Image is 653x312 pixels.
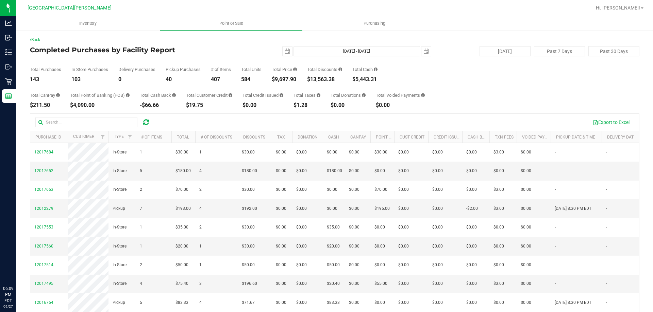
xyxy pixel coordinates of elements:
span: $0.00 [432,149,443,155]
span: $0.00 [432,186,443,193]
span: $35.00 [175,224,188,231]
inline-svg: Outbound [5,63,12,70]
span: $0.00 [374,243,385,250]
a: Donation [298,135,318,140]
span: 12017560 [34,244,53,249]
span: In-Store [113,149,127,155]
span: $0.00 [276,205,286,212]
span: - [555,280,556,287]
span: $0.00 [349,168,359,174]
span: select [283,47,292,56]
p: 06:09 PM EDT [3,286,13,304]
span: $0.00 [432,205,443,212]
div: $9,697.90 [272,77,297,82]
i: Sum of the successful, non-voided CanPay payment transactions for all purchases in the date range. [56,93,60,97]
span: Purchasing [354,20,395,26]
div: Total Credit Issued [242,93,283,97]
span: $0.00 [466,280,477,287]
span: $20.00 [175,243,188,250]
div: Total CanPay [30,93,60,97]
span: $0.00 [296,224,307,231]
span: $0.00 [296,280,307,287]
div: $0.00 [242,103,283,108]
span: $180.00 [327,168,342,174]
span: $196.60 [242,280,257,287]
span: $0.00 [276,299,286,306]
span: 12017653 [34,187,53,192]
span: Pickup [113,299,125,306]
a: Point of Banking (POB) [376,135,424,140]
span: 3 [199,280,202,287]
span: $0.00 [493,224,504,231]
a: Purchase ID [35,135,61,140]
span: [DATE] 8:30 PM EDT [555,205,591,212]
span: $0.00 [296,168,307,174]
span: $30.00 [242,224,255,231]
button: Past 30 Days [588,46,639,56]
span: $3.00 [493,205,504,212]
span: In-Store [113,168,127,174]
span: $0.00 [521,149,531,155]
span: 12017553 [34,225,53,230]
span: [GEOGRAPHIC_DATA][PERSON_NAME] [28,5,112,11]
span: -$2.00 [466,205,478,212]
span: 1 [140,243,142,250]
span: 12017514 [34,262,53,267]
span: $3.00 [493,186,504,193]
span: $71.67 [242,299,255,306]
i: Sum of all voided payment transaction amounts, excluding tips and transaction fees, for all purch... [421,93,425,97]
div: Total Discounts [307,67,342,72]
span: $83.33 [327,299,340,306]
span: - [606,168,607,174]
span: Pickup [113,205,125,212]
div: Total Taxes [294,93,320,97]
a: CanPay [350,135,366,140]
span: - [555,149,556,155]
i: Sum of the total prices of all purchases in the date range. [293,67,297,72]
span: $0.00 [466,149,477,155]
a: # of Items [141,135,162,140]
span: $0.00 [398,186,409,193]
div: Total Donations [331,93,366,97]
span: In-Store [113,262,127,268]
span: $0.00 [466,186,477,193]
span: $195.00 [374,205,390,212]
span: 12017684 [34,150,53,154]
a: Cash [328,135,339,140]
iframe: Resource center [7,258,27,278]
span: $20.40 [327,280,340,287]
a: Cust Credit [400,135,424,140]
i: Sum of the total taxes for all purchases in the date range. [317,93,320,97]
div: # of Items [211,67,231,72]
a: Tax [277,135,285,140]
span: 12016764 [34,300,53,305]
span: $30.00 [242,243,255,250]
div: $5,443.31 [352,77,378,82]
span: $0.00 [398,262,409,268]
span: - [606,262,607,268]
span: $0.00 [398,243,409,250]
i: Sum of the discount values applied to the all purchases in the date range. [338,67,342,72]
a: Point of Sale [160,16,303,31]
i: Sum of the cash-back amounts from rounded-up electronic payments for all purchases in the date ra... [172,93,176,97]
span: 2 [199,186,202,193]
span: $0.00 [521,186,531,193]
i: Sum of all account credit issued for all refunds from returned purchases in the date range. [280,93,283,97]
span: - [555,262,556,268]
span: $0.00 [432,299,443,306]
span: $0.00 [466,262,477,268]
span: $3.00 [493,280,504,287]
div: 584 [241,77,262,82]
span: $0.00 [349,243,359,250]
inline-svg: Inventory [5,49,12,56]
span: select [421,47,431,56]
div: 103 [71,77,108,82]
span: $0.00 [432,262,443,268]
span: $0.00 [398,280,409,287]
span: $0.00 [493,168,504,174]
span: $0.00 [398,224,409,231]
a: Filter [124,131,136,143]
inline-svg: Retail [5,78,12,85]
span: $0.00 [276,243,286,250]
span: $0.00 [521,243,531,250]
